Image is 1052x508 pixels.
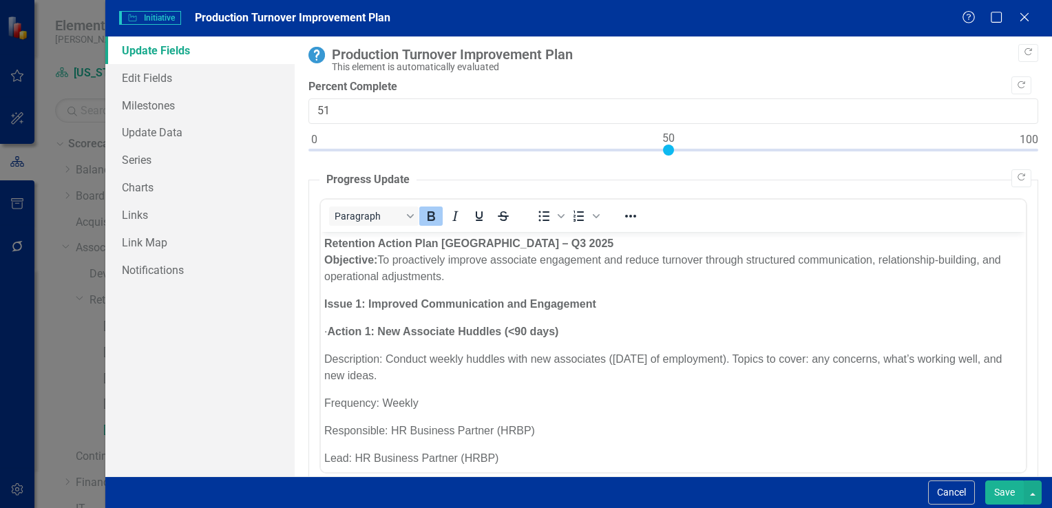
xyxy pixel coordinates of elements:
div: Production Turnover Improvement Plan [332,47,1031,62]
button: Italic [443,207,467,226]
a: Series [105,146,295,173]
a: Notifications [105,256,295,284]
img: No Information [308,47,325,63]
label: Percent Complete [308,79,1038,95]
a: Edit Fields [105,64,295,92]
div: Numbered list [567,207,602,226]
a: Link Map [105,229,295,256]
span: Initiative [119,11,181,25]
button: Save [985,480,1024,505]
legend: Progress Update [319,172,417,188]
a: Milestones [105,92,295,119]
a: Update Fields [105,36,295,64]
iframe: Rich Text Area [321,232,1026,472]
a: Links [105,201,295,229]
button: Underline [467,207,491,226]
span: Production Turnover Improvement Plan [195,11,390,24]
a: Charts [105,173,295,201]
button: Cancel [928,480,975,505]
button: Strikethrough [492,207,515,226]
span: Paragraph [335,211,402,222]
div: This element is automatically evaluated [332,62,1031,72]
button: Block Paragraph [329,207,419,226]
button: Bold [419,207,443,226]
div: Bullet list [532,207,567,226]
a: Update Data [105,118,295,146]
button: Reveal or hide additional toolbar items [619,207,642,226]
